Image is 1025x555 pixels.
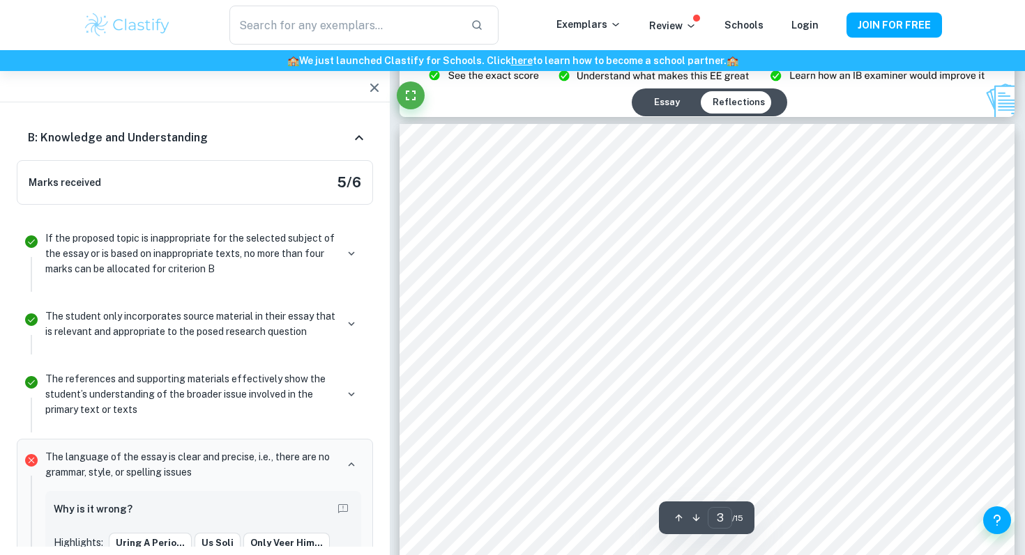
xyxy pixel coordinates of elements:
[649,18,697,33] p: Review
[701,91,776,114] button: Reflections
[724,19,764,31] a: Schools
[54,501,132,517] h6: Why is it wrong?
[83,11,172,39] img: Clastify logo
[23,374,40,391] svg: Correct
[23,233,40,250] svg: Correct
[195,533,241,554] button: us soli
[45,308,336,339] p: The student only incorporates source material in their essay that is relevant and appropriate to ...
[45,230,336,276] p: If the proposed topic is inappropriate for the selected subject of the essay or is based on inapp...
[397,81,425,109] button: Fullscreen
[556,17,621,32] p: Exemplars
[511,55,533,66] a: here
[337,172,361,193] h5: 5 / 6
[54,535,103,550] p: Highlights:
[3,53,1022,68] h6: We just launched Clastify for Schools. Click to learn how to become a school partner.
[643,91,691,114] button: Essay
[400,25,1015,117] img: Ad
[727,55,738,66] span: 🏫
[29,175,101,190] h6: Marks received
[23,452,40,469] svg: Incorrect
[23,311,40,328] svg: Correct
[846,13,942,38] button: JOIN FOR FREE
[229,6,460,45] input: Search for any exemplars...
[732,512,743,524] span: / 15
[45,449,336,480] p: The language of the essay is clear and precise, i.e., there are no grammar, style, or spelling is...
[983,506,1011,534] button: Help and Feedback
[243,533,330,554] button: only veer him...
[791,19,819,31] a: Login
[109,533,192,554] button: uring a perio...
[333,499,353,519] button: Report mistake/confusion
[17,116,373,160] div: B: Knowledge and Understanding
[45,371,336,417] p: The references and supporting materials effectively show the student’s understanding of the broad...
[287,55,299,66] span: 🏫
[28,130,208,146] h6: B: Knowledge and Understanding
